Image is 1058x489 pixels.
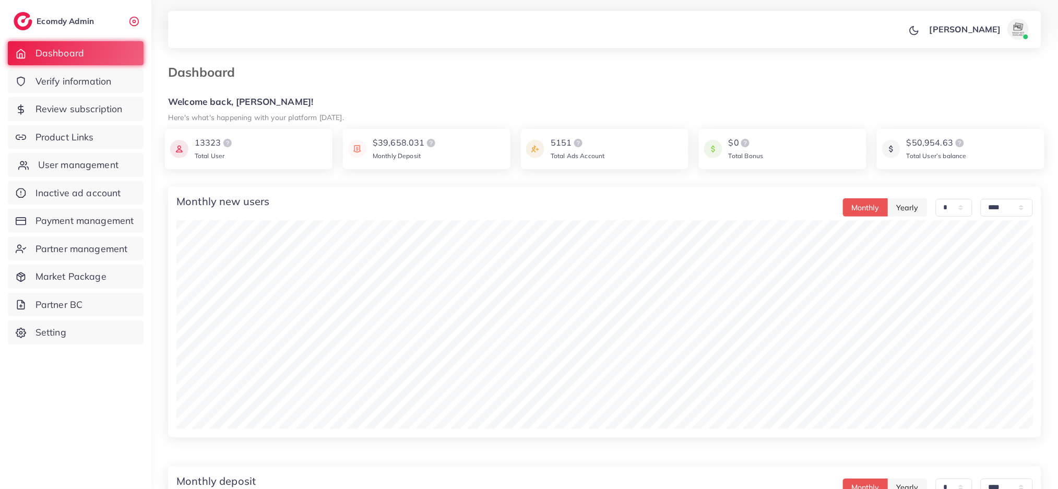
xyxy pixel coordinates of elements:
[739,137,752,149] img: logo
[35,298,83,312] span: Partner BC
[14,12,32,30] img: logo
[704,137,722,161] img: icon payment
[8,181,144,205] a: Inactive ad account
[176,475,256,487] h4: Monthly deposit
[8,41,144,65] a: Dashboard
[8,265,144,289] a: Market Package
[170,137,188,161] img: icon payment
[526,137,544,161] img: icon payment
[14,12,97,30] a: logoEcomdy Admin
[843,198,888,217] button: Monthly
[35,46,84,60] span: Dashboard
[373,152,421,160] span: Monthly Deposit
[954,137,966,149] img: logo
[8,125,144,149] a: Product Links
[35,326,66,339] span: Setting
[348,137,366,161] img: icon payment
[35,214,134,228] span: Payment management
[551,152,605,160] span: Total Ads Account
[729,137,764,149] div: $0
[907,152,967,160] span: Total User’s balance
[35,75,112,88] span: Verify information
[35,242,128,256] span: Partner management
[168,113,344,122] small: Here's what's happening with your platform [DATE].
[35,270,106,283] span: Market Package
[8,320,144,344] a: Setting
[930,23,1001,35] p: [PERSON_NAME]
[195,152,225,160] span: Total User
[551,137,605,149] div: 5151
[1008,19,1029,40] img: avatar
[37,16,97,26] h2: Ecomdy Admin
[168,65,243,80] h3: Dashboard
[8,293,144,317] a: Partner BC
[176,195,270,208] h4: Monthly new users
[907,137,967,149] div: $50,954.63
[729,152,764,160] span: Total Bonus
[35,102,123,116] span: Review subscription
[35,130,94,144] span: Product Links
[168,97,1041,108] h5: Welcome back, [PERSON_NAME]!
[8,209,144,233] a: Payment management
[8,153,144,177] a: User management
[882,137,900,161] img: icon payment
[888,198,928,217] button: Yearly
[221,137,234,149] img: logo
[425,137,437,149] img: logo
[373,137,437,149] div: $39,658.031
[572,137,585,149] img: logo
[38,158,118,172] span: User management
[8,97,144,121] a: Review subscription
[8,69,144,93] a: Verify information
[35,186,121,200] span: Inactive ad account
[195,137,234,149] div: 13323
[924,19,1033,40] a: [PERSON_NAME]avatar
[8,237,144,261] a: Partner management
